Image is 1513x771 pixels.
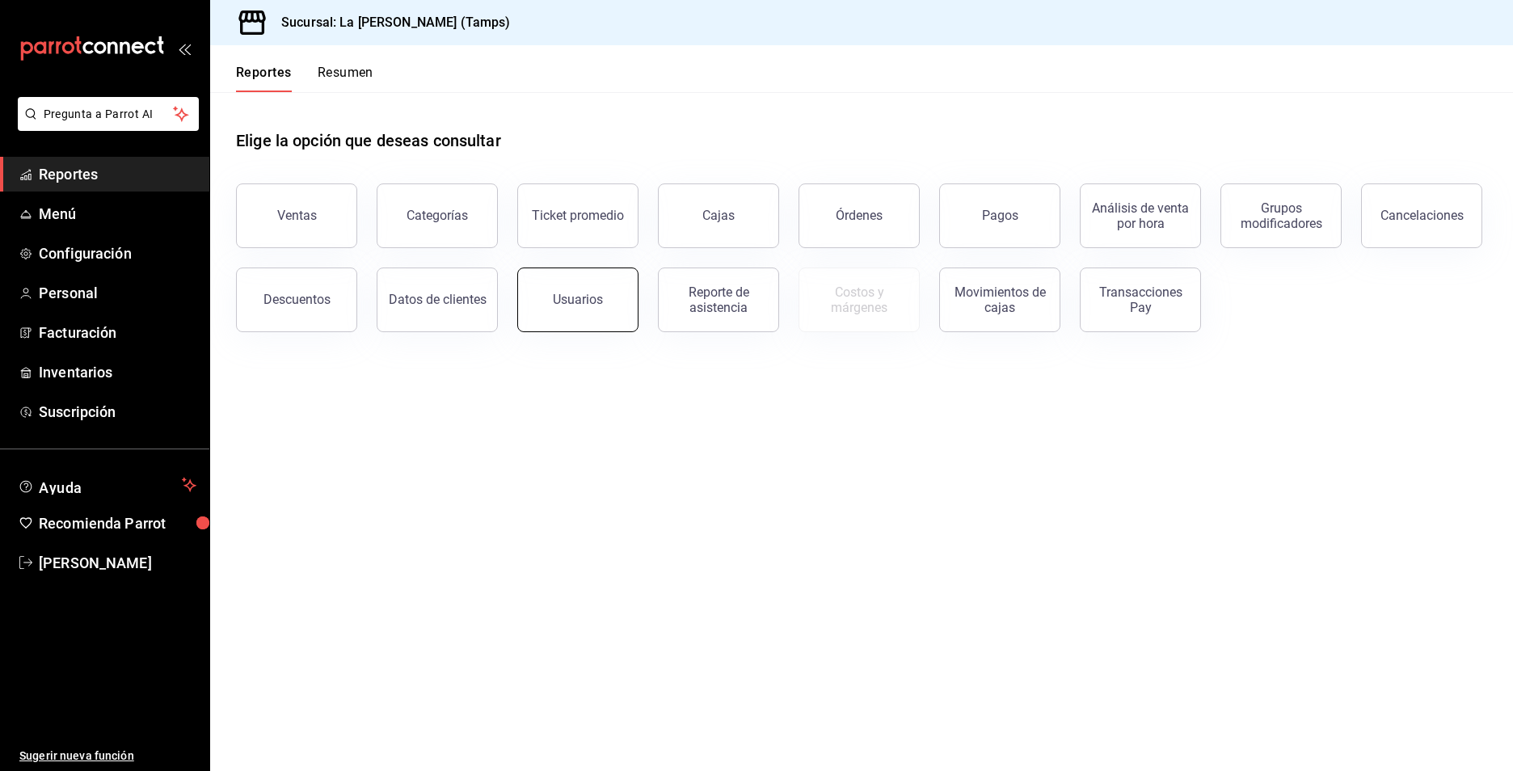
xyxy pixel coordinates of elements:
[236,268,357,332] button: Descuentos
[236,128,501,153] h1: Elige la opción que deseas consultar
[939,268,1060,332] button: Movimientos de cajas
[517,183,638,248] button: Ticket promedio
[950,284,1050,315] div: Movimientos de cajas
[1090,284,1191,315] div: Transacciones Pay
[178,42,191,55] button: open_drawer_menu
[658,183,779,248] a: Cajas
[407,208,468,223] div: Categorías
[799,183,920,248] button: Órdenes
[982,208,1018,223] div: Pagos
[1220,183,1342,248] button: Grupos modificadores
[39,163,196,185] span: Reportes
[19,748,196,765] span: Sugerir nueva función
[39,475,175,495] span: Ayuda
[532,208,624,223] div: Ticket promedio
[939,183,1060,248] button: Pagos
[44,106,174,123] span: Pregunta a Parrot AI
[1231,200,1331,231] div: Grupos modificadores
[799,268,920,332] button: Contrata inventarios para ver este reporte
[277,208,317,223] div: Ventas
[658,268,779,332] button: Reporte de asistencia
[553,292,603,307] div: Usuarios
[318,65,373,92] button: Resumen
[377,268,498,332] button: Datos de clientes
[1080,183,1201,248] button: Análisis de venta por hora
[809,284,909,315] div: Costos y márgenes
[236,65,373,92] div: navigation tabs
[236,65,292,92] button: Reportes
[11,117,199,134] a: Pregunta a Parrot AI
[39,512,196,534] span: Recomienda Parrot
[1080,268,1201,332] button: Transacciones Pay
[517,268,638,332] button: Usuarios
[1361,183,1482,248] button: Cancelaciones
[39,361,196,383] span: Inventarios
[377,183,498,248] button: Categorías
[1380,208,1464,223] div: Cancelaciones
[39,282,196,304] span: Personal
[39,552,196,574] span: [PERSON_NAME]
[263,292,331,307] div: Descuentos
[668,284,769,315] div: Reporte de asistencia
[836,208,883,223] div: Órdenes
[702,206,735,225] div: Cajas
[1090,200,1191,231] div: Análisis de venta por hora
[39,401,196,423] span: Suscripción
[39,242,196,264] span: Configuración
[236,183,357,248] button: Ventas
[389,292,487,307] div: Datos de clientes
[39,203,196,225] span: Menú
[18,97,199,131] button: Pregunta a Parrot AI
[268,13,510,32] h3: Sucursal: La [PERSON_NAME] (Tamps)
[39,322,196,343] span: Facturación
